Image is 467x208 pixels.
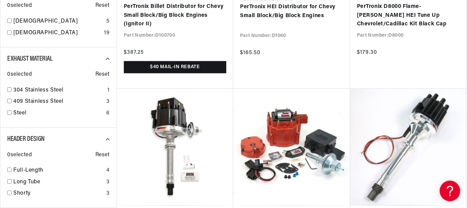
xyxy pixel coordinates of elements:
a: Long Tube [13,178,104,187]
span: 0 selected [7,70,32,79]
div: 19 [104,29,109,38]
span: Reset [95,1,110,10]
div: 3 [106,97,110,106]
a: PerTronix D8000 Flame-[PERSON_NAME] HEI Tune Up Chevrolet/Cadillac Kit Black Cap [357,2,460,29]
div: 5 [106,17,110,26]
a: 304 Stainless Steel [13,86,105,95]
span: 0 selected [7,1,32,10]
a: Full-Length [13,166,104,175]
span: 0 selected [7,151,32,160]
a: [DEMOGRAPHIC_DATA] [13,17,104,26]
a: 409 Stainless Steel [13,97,104,106]
span: Header Design [7,136,45,143]
a: Steel [13,109,104,118]
div: 1 [107,86,110,95]
div: 3 [106,189,110,198]
span: Exhaust Material [7,56,53,62]
a: Shorty [13,189,104,198]
div: 6 [106,109,110,118]
span: Reset [95,151,110,160]
div: 4 [106,166,110,175]
a: PerTronix Billet Distributor for Chevy Small Block/Big Block Engines (Ignitor II) [124,2,227,29]
a: [DEMOGRAPHIC_DATA] [13,29,101,38]
span: Reset [95,70,110,79]
div: 3 [106,178,110,187]
a: PerTronix HEI Distributor for Chevy Small Block/Big Block Engines [240,3,343,20]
